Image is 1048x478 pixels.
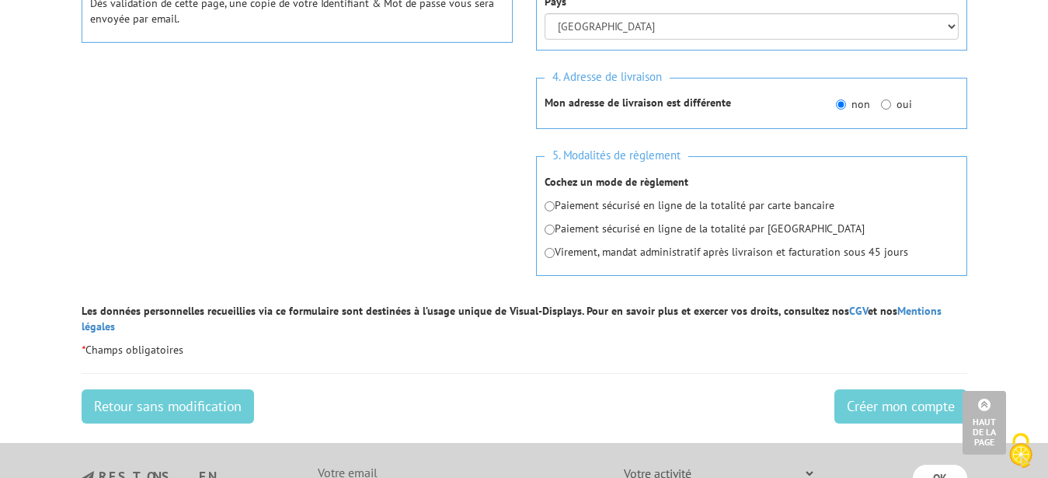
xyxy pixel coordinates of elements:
[82,304,942,333] a: Mentions légales
[1001,431,1040,470] img: Cookies (fenêtre modale)
[82,342,967,358] p: Champs obligatoires
[545,244,959,260] p: Virement, mandat administratif après livraison et facturation sous 45 jours
[836,99,846,110] input: non
[834,389,967,424] input: Créer mon compte
[881,96,912,112] label: oui
[963,391,1006,455] a: Haut de la page
[82,70,318,131] iframe: reCAPTCHA
[545,67,670,88] span: 4. Adresse de livraison
[881,99,891,110] input: oui
[545,96,731,110] strong: Mon adresse de livraison est différente
[82,389,254,424] a: Retour sans modification
[545,197,959,213] p: Paiement sécurisé en ligne de la totalité par carte bancaire
[836,96,870,112] label: non
[545,175,688,189] strong: Cochez un mode de règlement
[849,304,868,318] a: CGV
[82,304,942,333] strong: Les données personnelles recueillies via ce formulaire sont destinées à l’usage unique de Visual-...
[994,425,1048,478] button: Cookies (fenêtre modale)
[545,145,688,166] span: 5. Modalités de règlement
[545,221,959,236] p: Paiement sécurisé en ligne de la totalité par [GEOGRAPHIC_DATA]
